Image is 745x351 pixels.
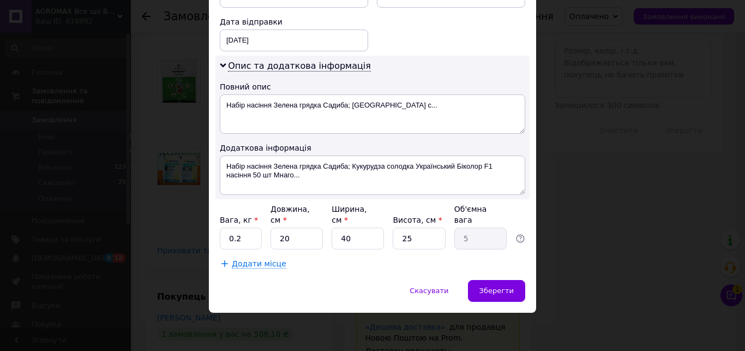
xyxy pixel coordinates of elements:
textarea: Набір насіння Зелена грядка Садиба; Кукурудза солодка Український Біколор F1 насіння 50 шт Мнаго... [220,156,525,195]
span: Зберегти [479,287,514,295]
label: Ширина, см [332,205,367,224]
div: Дата відправки [220,16,368,27]
div: Об'ємна вага [454,204,507,225]
span: Додати місце [232,259,286,269]
label: Довжина, см [271,205,310,224]
span: Опис та додаткова інформація [228,61,371,72]
label: Висота, см [393,216,442,224]
div: Повний опис [220,81,525,92]
div: Додаткова інформація [220,142,525,153]
span: Скасувати [410,287,448,295]
label: Вага, кг [220,216,258,224]
textarea: Набір насіння Зелена грядка Садиба; [GEOGRAPHIC_DATA] с... [220,94,525,134]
